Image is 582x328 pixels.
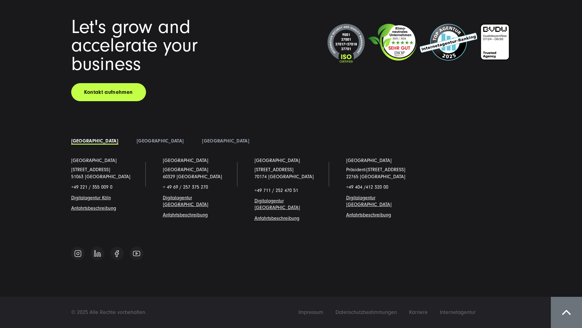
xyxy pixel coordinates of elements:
a: Anfahrtsbeschreibung [346,212,391,218]
img: ISO-Siegel_2024_dunkel [328,24,365,63]
a: [GEOGRAPHIC_DATA] [71,157,117,164]
span: Internetagentur [440,309,476,315]
span: 412 320 00 [366,184,388,190]
a: [STREET_ADDRESS] [254,167,294,172]
span: © 2025 Alle Rechte vorbehalten. [71,309,146,315]
a: [GEOGRAPHIC_DATA] [71,138,118,144]
span: Datenschutzbestimmungen [335,309,397,315]
a: Digitalagentur Köl [71,195,108,201]
a: Digitalagentur [GEOGRAPHIC_DATA] [254,198,300,210]
a: [GEOGRAPHIC_DATA] [137,138,184,144]
a: 51063 [GEOGRAPHIC_DATA] [71,174,130,179]
a: 70174 [GEOGRAPHIC_DATA] [254,174,314,179]
img: Klimaneutrales Unternehmen SUNZINET GmbH [368,24,417,61]
a: [GEOGRAPHIC_DATA] [163,157,208,164]
a: Kontakt aufnehmen [71,83,146,101]
a: Digitalagentur [GEOGRAPHIC_DATA] [163,195,208,207]
img: Top Internetagentur und Full Service Digitalagentur SUNZINET - 2024 [420,24,477,61]
a: Digitalagentur [GEOGRAPHIC_DATA] [346,195,392,207]
span: +49 404 / [346,184,388,190]
a: [GEOGRAPHIC_DATA] [254,157,300,164]
a: 60329 [GEOGRAPHIC_DATA] [163,174,222,179]
span: +49 711 / 252 470 51 [254,188,298,193]
span: Let's grow and accelerate your business [71,16,198,75]
span: + 49 69 / 257 375 270 [163,184,208,190]
a: Anfahrtsbeschreibung [254,216,299,221]
a: Anfahrtsbeschreibung [71,205,116,211]
a: [STREET_ADDRESS] [71,167,110,172]
span: Karriere [409,309,428,315]
img: Follow us on Linkedin [94,250,101,257]
span: Impressum [298,309,323,315]
span: g [163,212,208,218]
a: [GEOGRAPHIC_DATA] [202,138,249,144]
a: n [108,195,111,201]
a: [GEOGRAPHIC_DATA] [346,157,392,164]
img: BVDW-Zertifizierung-Weiß [480,24,510,60]
p: +49 221 / 355 009 0 [71,184,145,190]
a: Anfahrtsbeschreibun [163,212,205,218]
img: Follow us on Facebook [115,250,119,257]
span: [GEOGRAPHIC_DATA] [163,167,208,172]
img: Follow us on Instagram [74,250,82,257]
p: Präsident-[STREET_ADDRESS] 22765 [GEOGRAPHIC_DATA] [346,166,419,180]
img: Follow us on Youtube [133,251,140,256]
